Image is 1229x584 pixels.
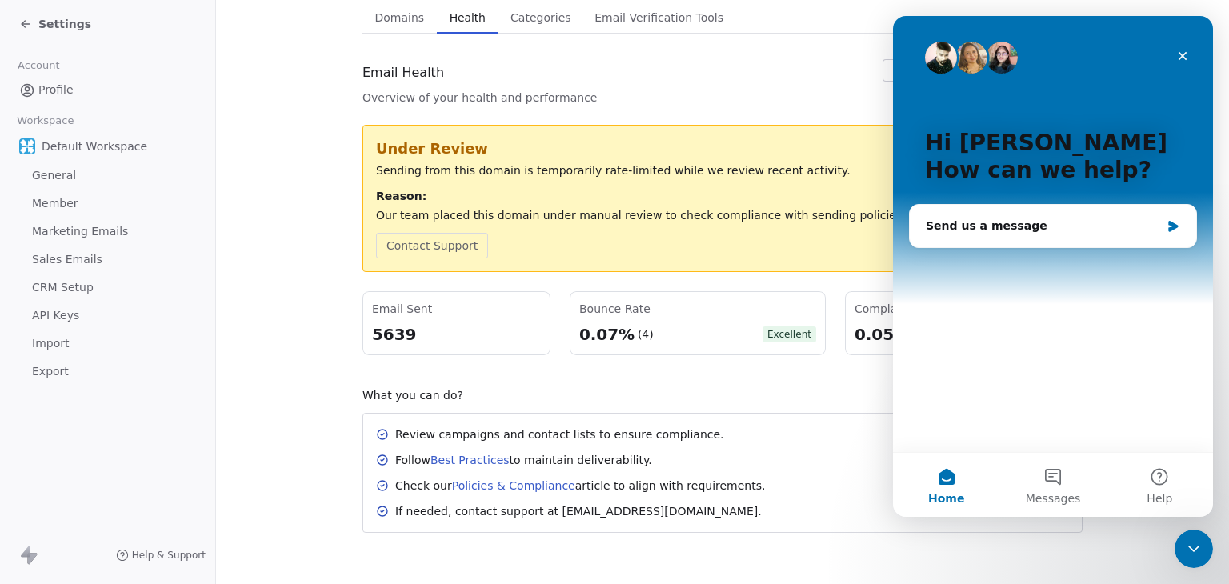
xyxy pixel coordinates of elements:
div: 0.07% [579,323,635,346]
div: Sending from this domain is temporarily rate-limited while we review recent activity. [376,162,1069,178]
span: Account [10,54,66,78]
span: Excellent [763,326,816,342]
a: Settings [19,16,91,32]
span: Settings [38,16,91,32]
a: Export [13,358,202,385]
div: Review campaigns and contact lists to ensure compliance. [395,426,724,442]
div: Bounce Rate [579,301,816,317]
div: Check our article to align with requirements. [395,478,765,494]
span: Workspace [10,109,81,133]
span: Default Workspace [42,138,147,154]
span: Profile [38,82,74,98]
span: Email Verification Tools [588,6,730,29]
span: Member [32,195,78,212]
a: Sales Emails [13,246,202,273]
div: Follow to maintain deliverability. [395,452,652,468]
span: Email Health [362,63,444,82]
span: Overview of your health and performance [362,90,597,106]
a: API Keys [13,302,202,329]
a: Member [13,190,202,217]
a: Marketing Emails [13,218,202,245]
span: [DOMAIN_NAME] [892,62,986,79]
a: Help & Support [116,549,206,562]
span: General [32,167,76,184]
span: Health [443,6,492,29]
span: Import [32,335,69,352]
div: What you can do? [362,387,1083,403]
img: Engage%20360%20Logo_427x427_Final@1x%20copy.png [19,138,35,154]
span: API Keys [32,307,79,324]
div: Reason: [376,188,1069,204]
a: General [13,162,202,189]
iframe: Intercom live chat [893,16,1213,517]
span: Marketing Emails [32,223,128,240]
a: Best Practices [430,454,510,466]
div: 0.05% [855,323,910,346]
div: If needed, contact support at [EMAIL_ADDRESS][DOMAIN_NAME]. [395,503,762,519]
a: Profile [13,77,202,103]
a: Policies & Compliance [452,479,575,492]
div: Complaint Rate [855,301,1073,317]
iframe: Intercom live chat [1175,530,1213,568]
span: Sales Emails [32,251,102,268]
span: Categories [504,6,577,29]
div: (4) [638,326,654,342]
span: Help & Support [132,549,206,562]
span: Export [32,363,69,380]
div: Our team placed this domain under manual review to check compliance with sending policies [376,207,1069,223]
div: Email Sent [372,301,541,317]
div: 5639 [372,323,541,346]
button: Contact Support [376,233,488,258]
span: Domains [369,6,431,29]
a: CRM Setup [13,274,202,301]
span: CRM Setup [32,279,94,296]
div: Under Review [376,138,1069,159]
a: Import [13,330,202,357]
